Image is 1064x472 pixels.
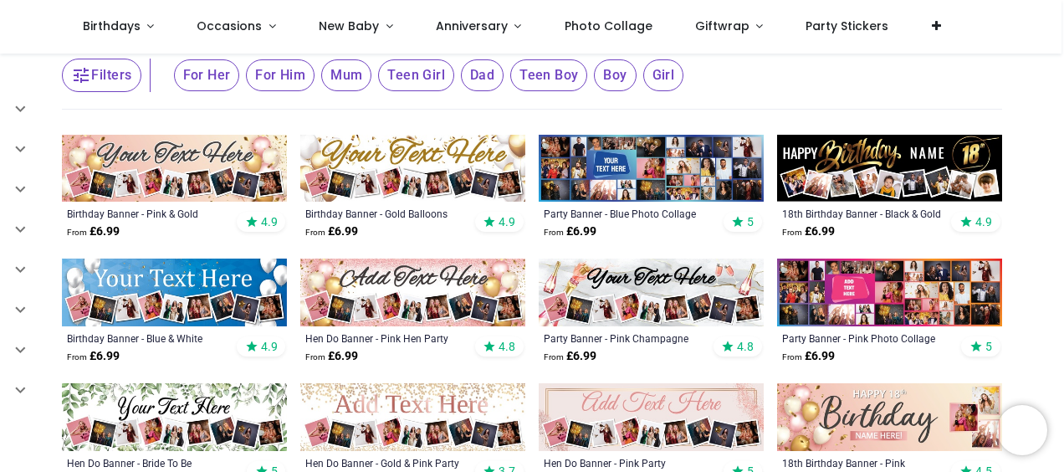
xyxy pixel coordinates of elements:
[737,339,754,354] span: 4.8
[261,214,278,229] span: 4.9
[777,383,1002,451] img: Personalised Happy 18th Birthday Banner - Pink - Custom Name & 3 Photo Upload
[782,456,954,469] a: 18th Birthday Banner - Pink
[997,405,1047,455] iframe: Brevo live chat
[747,214,754,229] span: 5
[806,18,888,34] span: Party Stickers
[782,348,835,365] strong: £ 6.99
[67,348,120,365] strong: £ 6.99
[777,135,1002,203] img: Personalised Happy 18th Birthday Banner - Black & Gold - Custom Name & 9 Photo Upload
[544,352,564,362] span: From
[539,135,764,203] img: Personalised Party Banner - Blue Photo Collage - Custom Text & 30 Photo Upload
[67,456,238,469] a: Hen Do Banner - Bride To Be
[62,259,287,326] img: Personalised Happy Birthday Banner - Blue & White - 9 Photo Upload
[83,18,141,34] span: Birthdays
[782,223,835,240] strong: £ 6.99
[544,223,596,240] strong: £ 6.99
[62,135,287,203] img: Personalised Happy Birthday Banner - Pink & Gold Balloons - 9 Photo Upload
[261,339,278,354] span: 4.9
[539,383,764,451] img: Hen Do Banner - Pink Party - Custom Text & 9 Photo Upload
[499,339,515,354] span: 4.8
[436,18,508,34] span: Anniversary
[319,18,379,34] span: New Baby
[62,59,141,92] button: Filters
[67,352,87,362] span: From
[300,383,525,451] img: Personalised Hen Do Banner - Gold & Pink Party Occasion - 9 Photo Upload
[67,223,120,240] strong: £ 6.99
[246,59,315,91] span: For Him
[321,59,371,91] span: Mum
[544,207,715,220] a: Party Banner - Blue Photo Collage
[300,135,525,203] img: Personalised Happy Birthday Banner - Gold Balloons - 9 Photo Upload
[305,207,477,220] a: Birthday Banner - Gold Balloons
[305,223,358,240] strong: £ 6.99
[305,352,325,362] span: From
[975,214,992,229] span: 4.9
[378,59,454,91] span: Teen Girl
[300,259,525,326] img: Personalised Hen Do Banner - Pink Hen Party - 9 Photo Upload
[461,59,504,91] span: Dad
[782,207,954,220] a: 18th Birthday Banner - Black & Gold
[544,228,564,237] span: From
[305,331,477,345] a: Hen Do Banner - Pink Hen Party
[544,456,715,469] a: Hen Do Banner - Pink Party
[985,339,992,354] span: 5
[197,18,262,34] span: Occasions
[174,59,240,91] span: For Her
[499,214,515,229] span: 4.9
[565,18,652,34] span: Photo Collage
[62,383,287,451] img: Personalised Hen Do Banner - Bride To Be - 9 Photo Upload
[544,348,596,365] strong: £ 6.99
[777,259,1002,326] img: Personalised Party Banner - Pink Photo Collage - Add Text & 30 Photo Upload
[67,207,238,220] a: Birthday Banner - Pink & Gold Balloons
[305,348,358,365] strong: £ 6.99
[305,456,477,469] a: Hen Do Banner - Gold & Pink Party Occasion
[594,59,636,91] span: Boy
[544,331,715,345] a: Party Banner - Pink Champagne
[539,259,764,326] img: Personalised Party Banner - Pink Champagne - 9 Photo Upload & Custom Text
[782,331,954,345] a: Party Banner - Pink Photo Collage
[67,331,238,345] a: Birthday Banner - Blue & White
[782,228,802,237] span: From
[510,59,587,91] span: Teen Boy
[305,228,325,237] span: From
[695,18,749,34] span: Giftwrap
[67,228,87,237] span: From
[643,59,684,91] span: Girl
[782,352,802,362] span: From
